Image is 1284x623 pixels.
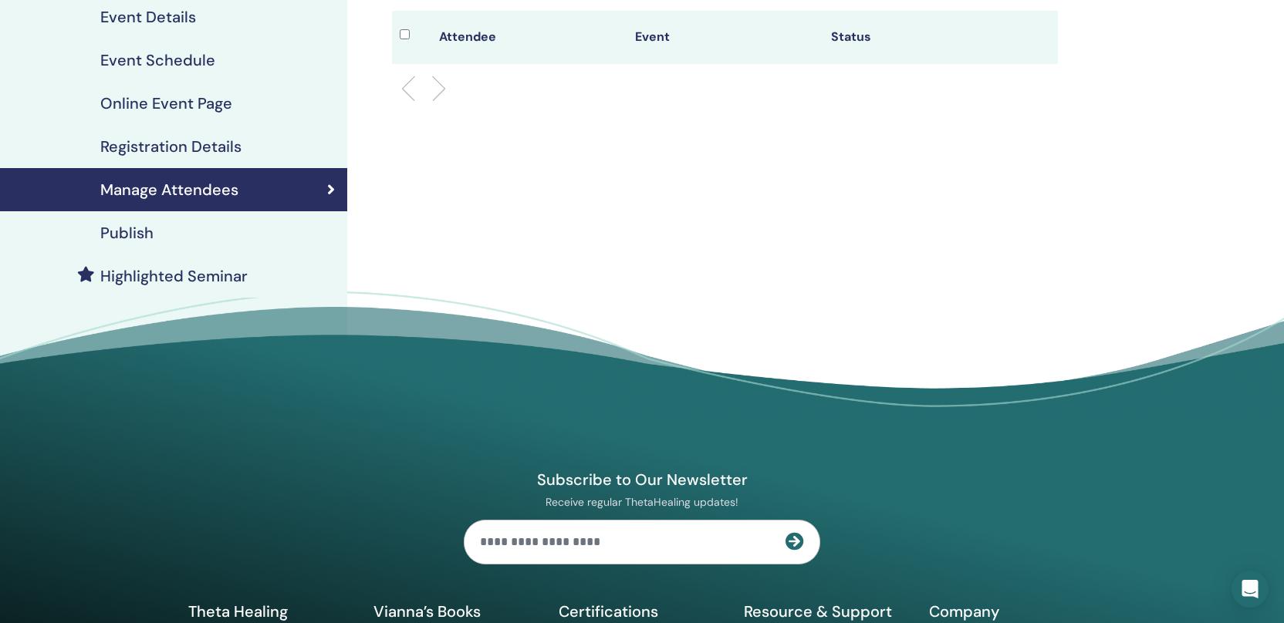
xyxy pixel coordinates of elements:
[100,94,232,113] h4: Online Event Page
[627,11,823,64] th: Event
[929,601,1096,621] h5: Company
[1232,571,1269,608] div: Open Intercom Messenger
[559,601,725,621] h5: Certifications
[464,470,820,490] h4: Subscribe to Our Newsletter
[464,495,820,509] p: Receive regular ThetaHealing updates!
[100,224,154,242] h4: Publish
[823,11,1019,64] th: Status
[744,601,911,621] h5: Resource & Support
[373,601,540,621] h5: Vianna’s Books
[188,601,355,621] h5: Theta Healing
[100,137,242,156] h4: Registration Details
[431,11,627,64] th: Attendee
[100,267,248,285] h4: Highlighted Seminar
[100,51,215,69] h4: Event Schedule
[100,180,238,199] h4: Manage Attendees
[100,8,196,26] h4: Event Details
